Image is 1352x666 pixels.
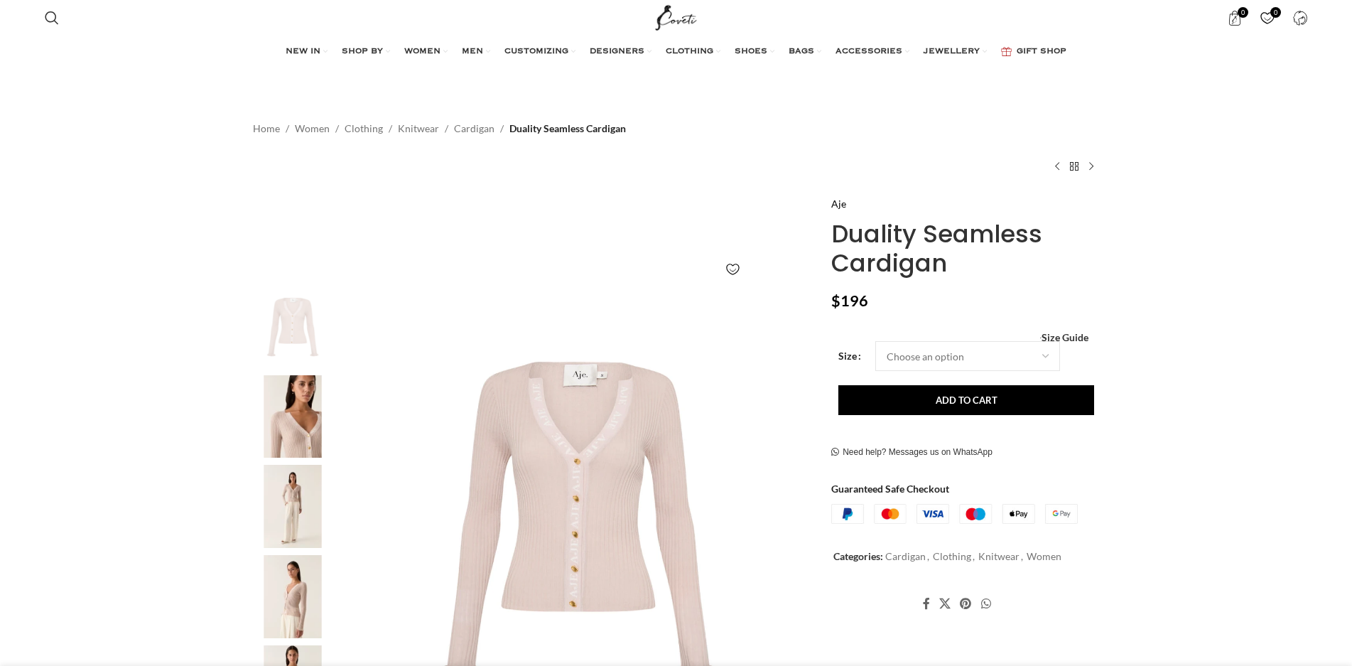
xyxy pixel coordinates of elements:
a: Site logo [652,11,700,23]
a: Aje [831,196,846,212]
span: , [1021,549,1023,564]
a: SHOES [735,38,774,66]
span: , [927,549,929,564]
a: Next product [1083,158,1100,175]
span: SHOP BY [342,46,383,58]
a: NEW IN [286,38,328,66]
a: DESIGNERS [590,38,651,66]
div: My Wishlist [1253,4,1282,32]
img: aje [249,375,336,458]
a: CUSTOMIZING [504,38,575,66]
span: ACCESSORIES [835,46,902,58]
strong: Guaranteed Safe Checkout [831,483,949,495]
h1: Duality Seamless Cardigan [831,220,1099,278]
span: 0 [1238,7,1248,18]
a: WhatsApp social link [976,593,995,614]
span: NEW IN [286,46,320,58]
span: GIFT SHOP [1017,46,1066,58]
a: ACCESSORIES [835,38,909,66]
a: Women [295,121,330,136]
span: 0 [1270,7,1281,18]
a: Clothing [933,550,971,562]
div: Main navigation [38,38,1315,66]
a: CLOTHING [666,38,720,66]
span: WOMEN [404,46,440,58]
a: Pinterest social link [956,593,976,614]
a: Need help? Messages us on WhatsApp [831,447,993,458]
a: Women [1027,550,1061,562]
a: Previous product [1049,158,1066,175]
label: Size [838,348,861,364]
span: Categories: [833,550,883,562]
a: GIFT SHOP [1001,38,1066,66]
span: BAGS [789,46,814,58]
a: Cardigan [454,121,494,136]
span: $ [831,291,840,310]
a: WOMEN [404,38,448,66]
span: CUSTOMIZING [504,46,568,58]
a: Search [38,4,66,32]
img: Aje Beige Knitwear [249,285,336,368]
a: Knitwear [978,550,1020,562]
img: Duality Seamless Cardigan [249,465,336,548]
a: Home [253,121,280,136]
span: , [973,549,975,564]
span: MEN [462,46,483,58]
img: guaranteed-safe-checkout-bordered.j [831,504,1078,524]
a: 0 [1220,4,1249,32]
a: X social link [935,593,956,614]
bdi: 196 [831,291,868,310]
span: JEWELLERY [924,46,980,58]
a: MEN [462,38,490,66]
nav: Breadcrumb [253,121,626,136]
a: Knitwear [398,121,439,136]
button: Add to cart [838,385,1094,415]
span: CLOTHING [666,46,713,58]
span: DESIGNERS [590,46,644,58]
a: 0 [1253,4,1282,32]
a: Facebook social link [918,593,934,614]
a: SHOP BY [342,38,390,66]
a: Cardigan [885,550,926,562]
img: GiftBag [1001,47,1012,56]
span: Duality Seamless Cardigan [509,121,626,136]
a: BAGS [789,38,821,66]
span: SHOES [735,46,767,58]
a: Clothing [345,121,383,136]
img: Aje clothing [249,555,336,638]
a: JEWELLERY [924,38,987,66]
